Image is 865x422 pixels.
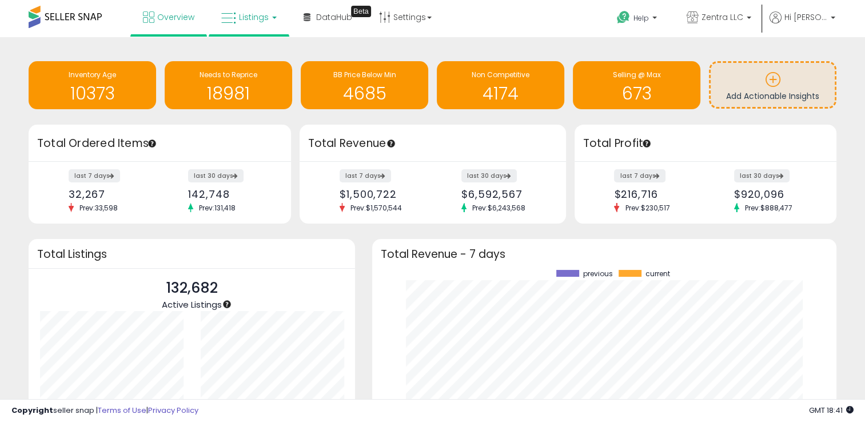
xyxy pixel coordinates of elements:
span: Selling @ Max [613,70,661,79]
label: last 7 days [614,169,665,182]
span: Help [633,13,649,23]
a: Selling @ Max 673 [573,61,700,109]
a: BB Price Below Min 4685 [301,61,428,109]
span: Prev: $1,570,544 [345,203,408,213]
span: Prev: $6,243,568 [467,203,531,213]
i: Get Help [616,10,631,25]
p: 132,682 [162,277,222,299]
div: $216,716 [614,188,696,200]
div: seller snap | | [11,405,198,416]
div: Tooltip anchor [386,138,396,149]
h3: Total Revenue [308,136,557,152]
div: $1,500,722 [340,188,424,200]
h3: Total Revenue - 7 days [381,250,828,258]
div: $6,592,567 [461,188,546,200]
span: Prev: $230,517 [619,203,675,213]
label: last 7 days [69,169,120,182]
span: Prev: 131,418 [193,203,241,213]
h3: Total Profit [583,136,828,152]
h1: 673 [579,84,695,103]
span: Zentra LLC [701,11,743,23]
label: last 30 days [461,169,517,182]
span: Hi [PERSON_NAME] [784,11,827,23]
span: Prev: 33,598 [74,203,123,213]
span: Prev: $888,477 [739,203,798,213]
h1: 4685 [306,84,422,103]
h1: 18981 [170,84,286,103]
div: 142,748 [188,188,270,200]
strong: Copyright [11,405,53,416]
label: last 30 days [188,169,244,182]
span: BB Price Below Min [333,70,396,79]
a: Privacy Policy [148,405,198,416]
h3: Total Listings [37,250,346,258]
span: previous [583,270,613,278]
h3: Total Ordered Items [37,136,282,152]
a: Hi [PERSON_NAME] [770,11,835,37]
div: Tooltip anchor [222,299,232,309]
div: Tooltip anchor [641,138,652,149]
div: Tooltip anchor [147,138,157,149]
a: Help [608,2,668,37]
span: Listings [239,11,269,23]
h1: 4174 [443,84,559,103]
span: DataHub [316,11,352,23]
a: Terms of Use [98,405,146,416]
div: $920,096 [734,188,816,200]
span: Active Listings [162,298,222,310]
a: Inventory Age 10373 [29,61,156,109]
a: Non Competitive 4174 [437,61,564,109]
span: Non Competitive [472,70,529,79]
span: Inventory Age [69,70,116,79]
div: Tooltip anchor [351,6,371,17]
div: 32,267 [69,188,151,200]
span: Needs to Reprice [200,70,257,79]
span: Overview [157,11,194,23]
a: Add Actionable Insights [711,63,835,107]
span: current [645,270,670,278]
label: last 30 days [734,169,790,182]
span: Add Actionable Insights [726,90,819,102]
a: Needs to Reprice 18981 [165,61,292,109]
label: last 7 days [340,169,391,182]
span: 2025-09-15 18:41 GMT [809,405,854,416]
h1: 10373 [34,84,150,103]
